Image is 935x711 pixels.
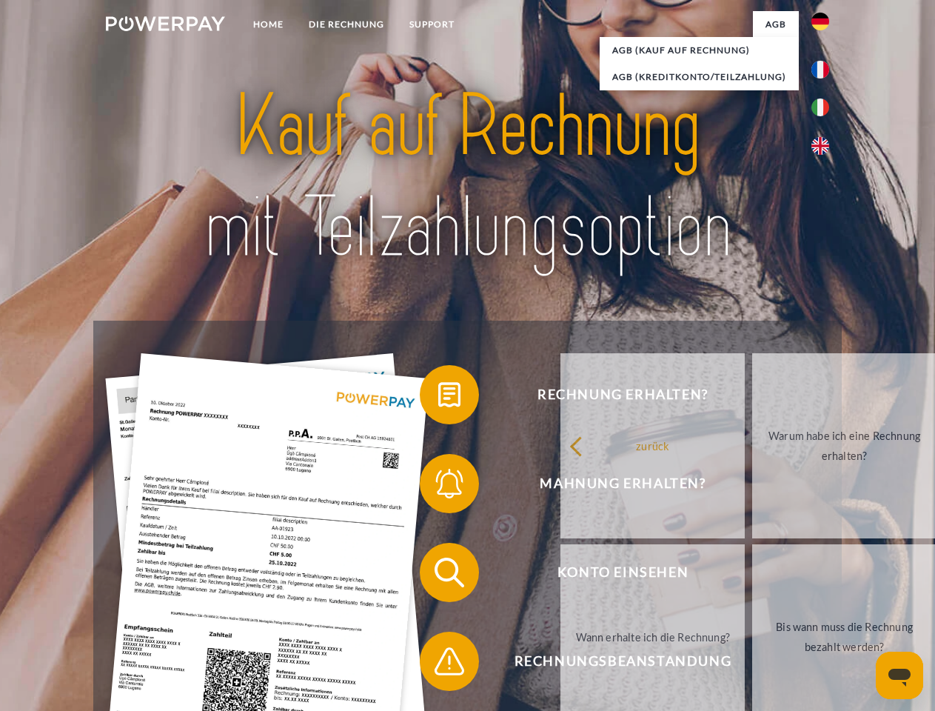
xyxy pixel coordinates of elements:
img: it [811,99,829,116]
iframe: Schaltfläche zum Öffnen des Messaging-Fensters [876,652,923,699]
button: Konto einsehen [420,543,805,602]
img: qb_bell.svg [431,465,468,502]
div: Wann erhalte ich die Rechnung? [569,627,736,647]
img: fr [811,61,829,79]
img: qb_bill.svg [431,376,468,413]
button: Rechnungsbeanstandung [420,632,805,691]
img: logo-powerpay-white.svg [106,16,225,31]
a: AGB (Kauf auf Rechnung) [600,37,799,64]
button: Rechnung erhalten? [420,365,805,424]
img: qb_search.svg [431,554,468,591]
div: Bis wann muss die Rechnung bezahlt werden? [761,617,928,657]
a: DIE RECHNUNG [296,11,397,38]
img: de [811,13,829,30]
a: agb [753,11,799,38]
button: Mahnung erhalten? [420,454,805,513]
div: Warum habe ich eine Rechnung erhalten? [761,426,928,466]
img: en [811,137,829,155]
img: title-powerpay_de.svg [141,71,794,284]
img: qb_warning.svg [431,643,468,680]
a: SUPPORT [397,11,467,38]
a: AGB (Kreditkonto/Teilzahlung) [600,64,799,90]
div: zurück [569,435,736,455]
a: Home [241,11,296,38]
